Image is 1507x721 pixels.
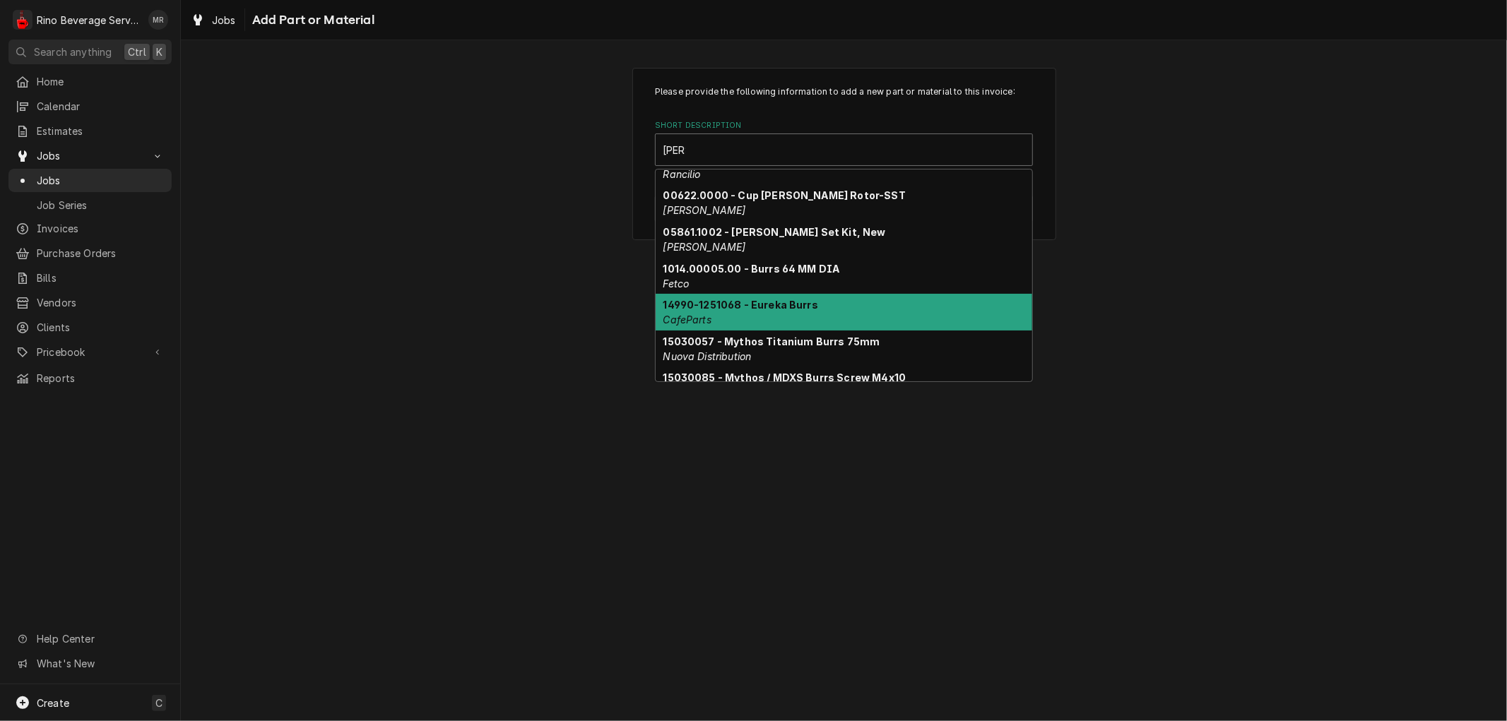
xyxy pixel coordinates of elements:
[37,173,165,188] span: Jobs
[37,371,165,386] span: Reports
[8,652,172,675] a: Go to What's New
[632,68,1056,240] div: Line Item Create/Update
[37,13,141,28] div: Rino Beverage Service
[8,340,172,364] a: Go to Pricebook
[8,119,172,143] a: Estimates
[8,242,172,265] a: Purchase Orders
[8,169,172,192] a: Jobs
[37,320,165,335] span: Clients
[655,85,1033,98] p: Please provide the following information to add a new part or material to this invoice:
[13,10,32,30] div: Rino Beverage Service's Avatar
[8,193,172,217] a: Job Series
[37,99,165,114] span: Calendar
[37,270,165,285] span: Bills
[37,221,165,236] span: Invoices
[37,345,143,359] span: Pricebook
[37,74,165,89] span: Home
[37,124,165,138] span: Estimates
[663,335,880,347] strong: 15030057 - Mythos Titanium Burrs 75mm
[37,656,163,671] span: What's New
[8,266,172,290] a: Bills
[37,246,165,261] span: Purchase Orders
[13,10,32,30] div: R
[148,10,168,30] div: Melissa Rinehart's Avatar
[37,198,165,213] span: Job Series
[8,217,172,240] a: Invoices
[663,189,906,201] strong: 00622.0000 - Cup [PERSON_NAME] Rotor-SST
[655,85,1033,166] div: Line Item Create/Update Form
[8,367,172,390] a: Reports
[8,40,172,64] button: Search anythingCtrlK
[8,627,172,650] a: Go to Help Center
[8,316,172,339] a: Clients
[8,70,172,93] a: Home
[663,263,840,275] strong: 1014.00005.00 - Burrs 64 MM DIA
[655,120,1033,131] label: Short Description
[248,11,374,30] span: Add Part or Material
[185,8,242,32] a: Jobs
[663,350,752,362] em: Nuova Distribution
[663,168,701,180] em: Rancilio
[8,95,172,118] a: Calendar
[8,291,172,314] a: Vendors
[148,10,168,30] div: MR
[663,278,690,290] em: Fetco
[212,13,236,28] span: Jobs
[663,241,746,253] em: [PERSON_NAME]
[37,148,143,163] span: Jobs
[34,44,112,59] span: Search anything
[663,314,711,326] em: CafeParts
[8,144,172,167] a: Go to Jobs
[663,226,886,238] strong: 05861.1002 - [PERSON_NAME] Set Kit, New
[663,299,818,311] strong: 14990-1251068 - Eureka Burrs
[37,697,69,709] span: Create
[128,44,146,59] span: Ctrl
[155,696,162,710] span: C
[37,631,163,646] span: Help Center
[655,120,1033,166] div: Short Description
[663,204,746,216] em: [PERSON_NAME]
[663,371,906,383] strong: 15030085 - Mythos / MDXS Burrs Screw M4x10
[37,295,165,310] span: Vendors
[156,44,162,59] span: K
